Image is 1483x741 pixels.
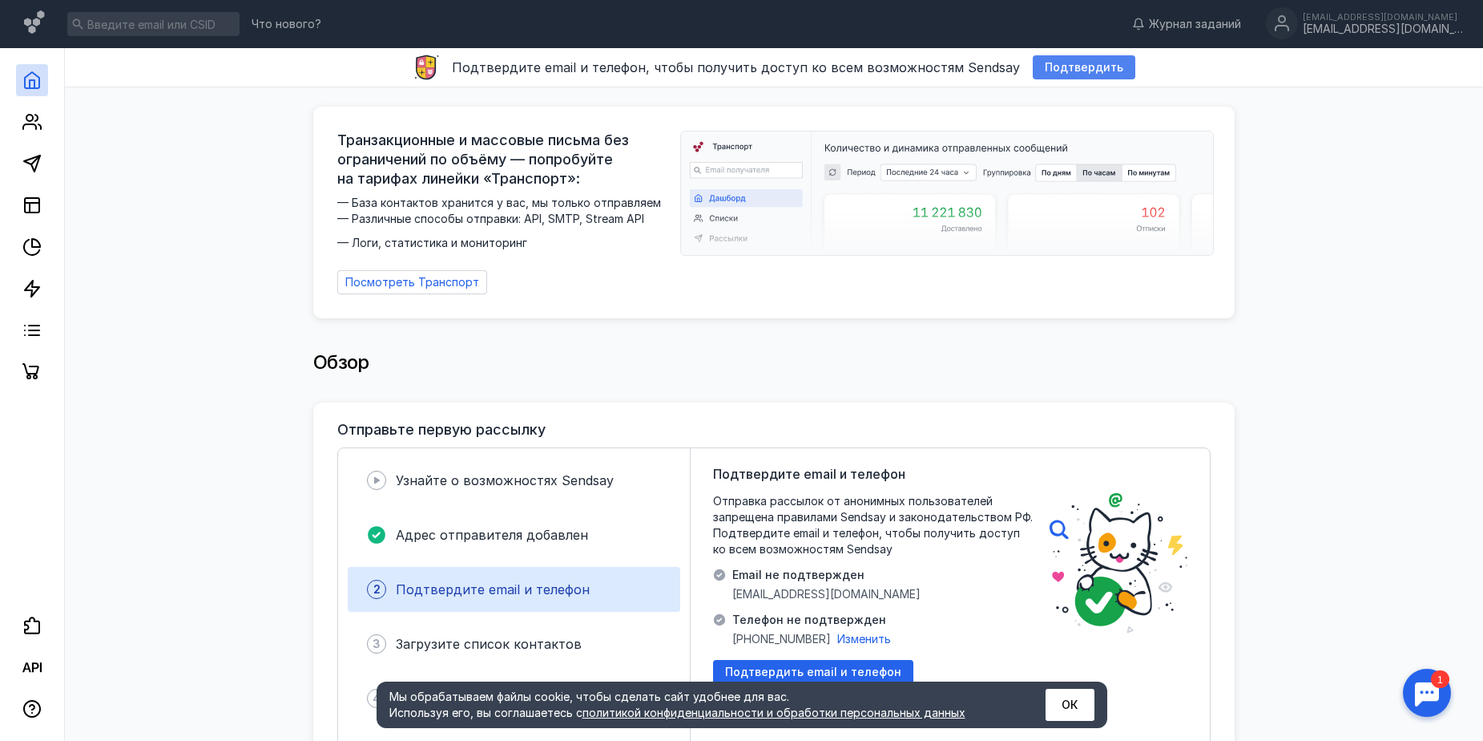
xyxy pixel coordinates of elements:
[837,632,891,646] span: Изменить
[732,631,831,647] span: [PHONE_NUMBER]
[713,660,913,684] button: Подтвердить email и телефон
[837,631,891,647] button: Изменить
[345,276,479,290] span: Посмотреть Транспорт
[1050,493,1187,634] img: poster
[396,636,582,652] span: Загрузите список контактов
[732,612,891,628] span: Телефон не подтвержден
[1149,16,1241,32] span: Журнал заданий
[1303,12,1463,22] div: [EMAIL_ADDRESS][DOMAIN_NAME]
[67,12,240,36] input: Введите email или CSID
[713,464,905,484] span: Подтвердите email и телефон
[396,527,588,543] span: Адрес отправителя добавлен
[337,195,671,251] span: — База контактов хранится у вас, мы только отправляем — Различные способы отправки: API, SMTP, St...
[1124,16,1249,32] a: Журнал заданий
[313,350,369,374] span: Обзор
[36,10,54,27] div: 1
[1045,61,1123,75] span: Подтвердить
[244,18,329,30] a: Что нового?
[373,690,381,707] span: 4
[725,666,901,679] span: Подтвердить email и телефон
[373,636,381,652] span: 3
[396,581,590,597] span: Подтвердите email и телефон
[452,59,1020,75] span: Подтвердите email и телефон, чтобы получить доступ ко всем возможностям Sendsay
[396,472,614,488] span: Узнайте о возможностях Sendsay
[582,706,965,719] a: политикой конфиденциальности и обработки персональных данных
[713,493,1034,557] span: Отправка рассылок от анонимных пользователей запрещена правилами Sendsay и законодательством РФ. ...
[373,581,381,597] span: 2
[1303,22,1463,36] div: [EMAIL_ADDRESS][DOMAIN_NAME]
[732,567,921,583] span: Email не подтвержден
[1046,689,1094,721] button: ОК
[681,132,1213,255] img: dashboard-transport-banner
[1033,55,1135,79] button: Подтвердить
[252,18,321,30] span: Что нового?
[337,131,671,188] span: Транзакционные и массовые письма без ограничений по объёму — попробуйте на тарифах линейки «Транс...
[337,270,487,294] a: Посмотреть Транспорт
[389,689,1006,721] div: Мы обрабатываем файлы cookie, чтобы сделать сайт удобнее для вас. Используя его, вы соглашаетесь c
[337,422,546,438] h3: Отправьте первую рассылку
[732,586,921,602] span: [EMAIL_ADDRESS][DOMAIN_NAME]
